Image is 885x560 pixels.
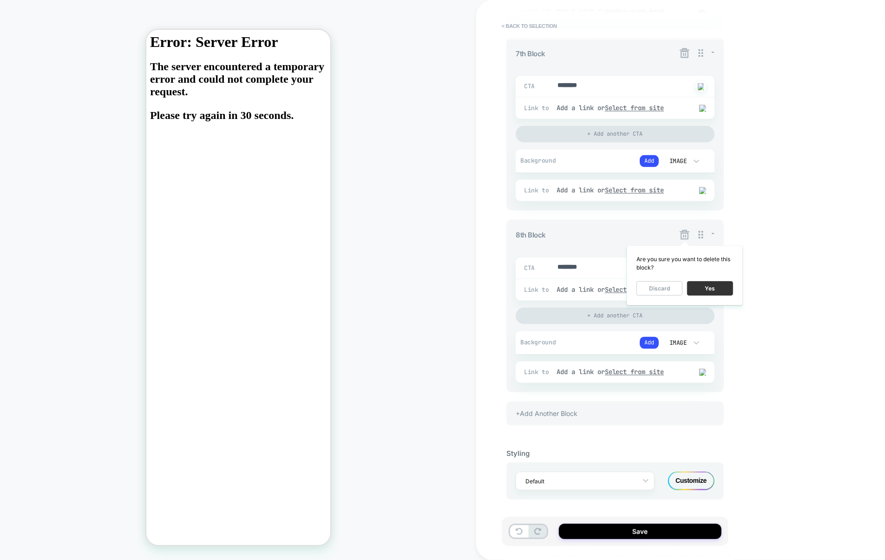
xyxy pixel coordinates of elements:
[605,286,664,294] u: Select from site
[524,105,552,112] span: Link to
[636,281,682,296] button: Discard
[524,83,536,91] span: CTA
[699,105,706,112] img: edit
[668,158,687,165] div: Image
[524,187,552,195] span: Link to
[557,186,683,195] div: Add a link or
[636,255,733,272] div: Are you sure you want to delete this block?
[698,83,704,91] img: edit with ai
[497,19,562,33] button: < Back to selection
[640,155,659,167] button: Add
[687,281,733,296] button: Yes
[711,229,715,238] span: -
[557,104,683,112] div: Add a link or
[699,369,706,376] img: edit
[557,368,683,376] div: Add a link or
[557,286,683,294] div: Add a link or
[524,286,552,294] span: Link to
[699,187,706,194] img: edit
[506,449,724,458] div: Styling
[4,79,180,92] p: Please try again in 30 seconds.
[520,339,566,347] span: Background
[516,126,715,143] div: + Add another CTA
[524,369,552,376] span: Link to
[516,49,545,58] span: 7th Block
[516,308,715,324] div: + Add another CTA
[559,524,721,539] button: Save
[520,157,566,165] span: Background
[605,368,664,376] u: Select from site
[711,47,715,56] span: -
[605,186,664,195] u: Select from site
[4,4,180,21] h1: Error: Server Error
[524,264,536,272] span: CTA
[506,402,724,426] div: +Add Another Block
[516,231,546,240] span: 8th Block
[668,339,687,347] div: Image
[4,31,180,92] h2: The server encountered a temporary error and could not complete your request.
[605,104,664,112] u: Select from site
[640,337,659,349] button: Add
